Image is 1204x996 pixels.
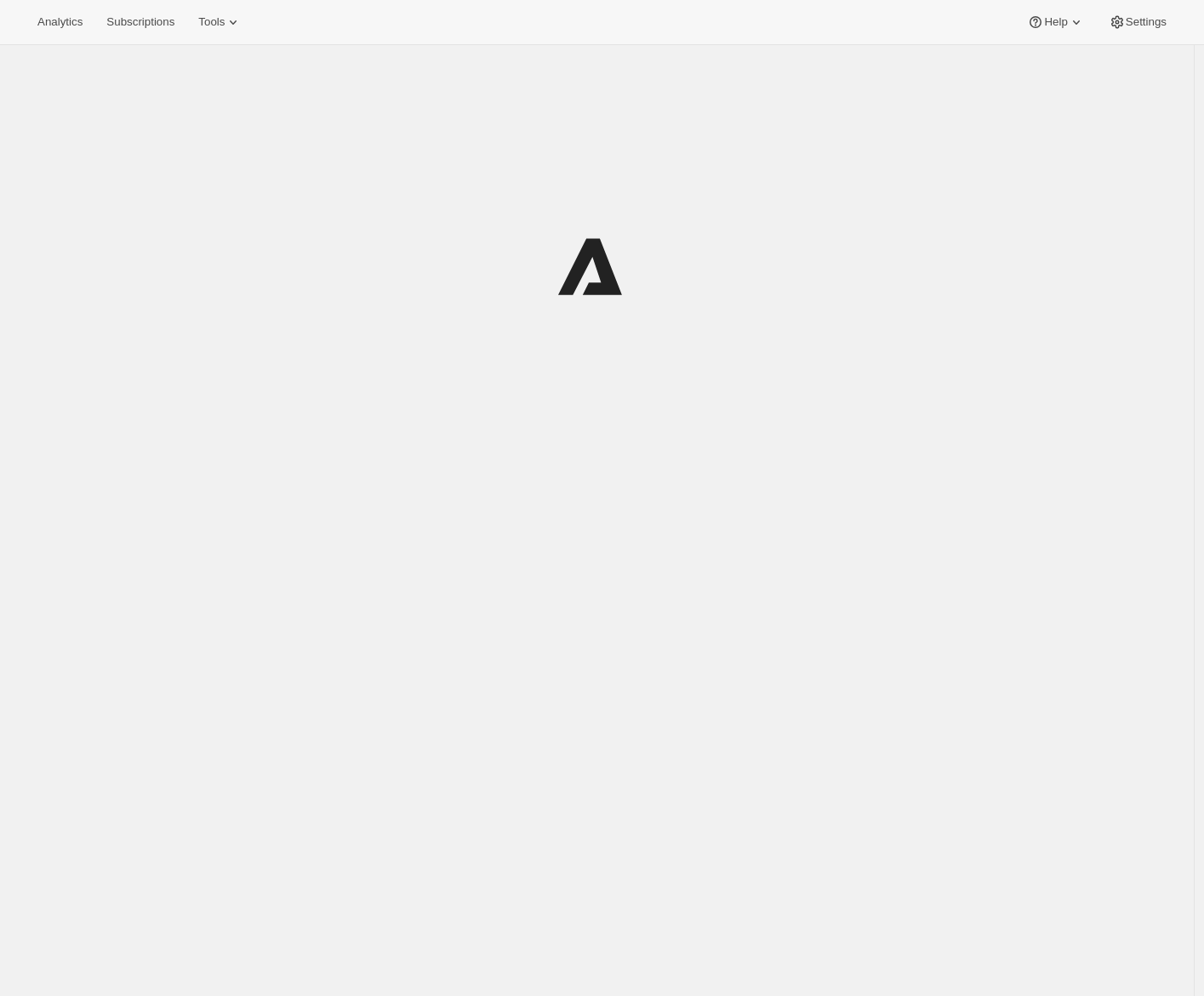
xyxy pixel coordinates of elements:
span: Help [1044,15,1067,29]
button: Analytics [27,10,93,34]
button: Settings [1098,10,1177,34]
span: Analytics [37,15,83,29]
button: Tools [188,10,252,34]
span: Tools [198,15,225,29]
button: Help [1017,10,1094,34]
button: Subscriptions [96,10,185,34]
span: Subscriptions [106,15,174,29]
span: Settings [1126,15,1167,29]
